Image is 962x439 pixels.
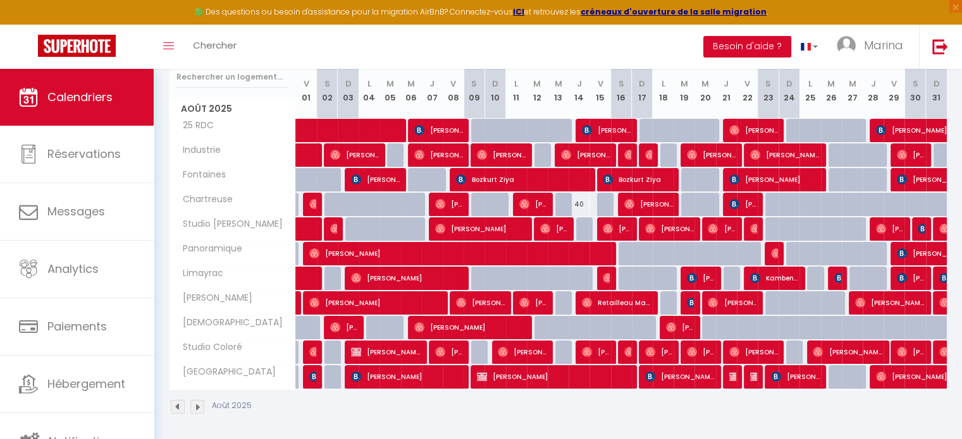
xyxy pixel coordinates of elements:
span: Studio [PERSON_NAME] [171,217,286,231]
span: [PERSON_NAME] [645,217,694,241]
span: TravelPerk S.L.U. [834,266,841,290]
span: Analytics [47,261,99,277]
span: [PERSON_NAME] [603,266,610,290]
span: [PERSON_NAME] [351,167,400,191]
img: logout [932,39,948,54]
span: Studio Coloré [171,340,245,354]
th: 07 [422,63,443,119]
span: [PERSON_NAME] [309,364,316,388]
span: [PERSON_NAME] [435,217,526,241]
abbr: L [808,78,812,90]
abbr: S [324,78,330,90]
span: [PERSON_NAME] [666,315,694,339]
span: [PERSON_NAME] [519,192,547,216]
abbr: M [533,78,541,90]
abbr: V [891,78,897,90]
span: [PERSON_NAME] [603,217,631,241]
span: [PERSON_NAME] [855,291,925,315]
div: 40 [569,193,589,216]
span: Chartreuse [171,193,236,207]
th: 22 [737,63,758,119]
th: 01 [296,63,317,119]
span: Sana Termidi [309,192,316,216]
th: 10 [484,63,505,119]
th: 12 [527,63,548,119]
span: [PERSON_NAME] [645,364,715,388]
a: créneaux d'ouverture de la salle migration [581,6,767,17]
th: 24 [779,63,799,119]
a: ICI [513,6,524,17]
th: 17 [632,63,653,119]
abbr: J [724,78,729,90]
span: [PERSON_NAME] [897,340,925,364]
button: Ouvrir le widget de chat LiveChat [10,5,48,43]
span: [PERSON_NAME] [330,217,337,241]
span: Bozkurt Ziya [603,167,672,191]
span: [PERSON_NAME] [687,143,736,167]
th: 02 [317,63,338,119]
span: [PERSON_NAME] [729,192,757,216]
abbr: L [514,78,518,90]
span: [PERSON_NAME] [477,364,630,388]
span: [PERSON_NAME] [330,143,379,167]
th: 26 [821,63,842,119]
th: 03 [338,63,359,119]
span: [PERSON_NAME] [582,340,610,364]
span: [PERSON_NAME] [645,143,652,167]
abbr: D [345,78,352,90]
span: [PERSON_NAME] [624,143,631,167]
abbr: M [681,78,688,90]
span: Limayrac [171,267,226,280]
span: Août 2025 [170,100,295,118]
th: 11 [506,63,527,119]
span: [PERSON_NAME] [624,192,673,216]
abbr: L [367,78,371,90]
th: 30 [904,63,925,119]
span: [PERSON_NAME] [750,143,820,167]
abbr: D [786,78,792,90]
span: Messages [47,203,105,219]
span: Panoramique [171,242,245,256]
span: [PERSON_NAME] [687,266,715,290]
th: 14 [569,63,589,119]
span: Retailleau Marine [582,291,651,315]
span: [PERSON_NAME] [897,266,925,290]
abbr: V [304,78,309,90]
span: [PERSON_NAME] [750,217,757,241]
th: 15 [589,63,610,119]
span: [PERSON_NAME] [771,364,820,388]
span: Fontaines [171,168,229,182]
span: Bozkurt Ziya [456,167,588,191]
span: [PERSON_NAME] [PERSON_NAME] [582,118,631,142]
span: [GEOGRAPHIC_DATA] [171,365,279,379]
abbr: M [701,78,709,90]
th: 19 [674,63,694,119]
span: [PERSON_NAME] [624,340,631,364]
span: [PERSON_NAME] [708,217,736,241]
abbr: M [555,78,562,90]
span: [PERSON_NAME] [687,291,694,315]
span: [PERSON_NAME] [918,217,925,241]
p: Août 2025 [212,400,252,412]
span: [PERSON_NAME] [813,340,882,364]
abbr: L [662,78,665,90]
span: [PERSON_NAME] [414,118,463,142]
abbr: S [471,78,477,90]
span: Calendriers [47,89,113,105]
span: [PERSON_NAME] [750,364,757,388]
span: [PERSON_NAME] [456,291,505,315]
th: 29 [884,63,904,119]
th: 05 [379,63,400,119]
th: 23 [758,63,779,119]
span: [PERSON_NAME] [435,340,463,364]
span: [PERSON_NAME] [729,364,736,388]
span: Chercher [193,39,237,52]
span: [PERSON_NAME] [171,291,256,305]
abbr: M [827,78,835,90]
abbr: M [386,78,394,90]
abbr: J [871,78,876,90]
input: Rechercher un logement... [176,66,288,88]
span: [DEMOGRAPHIC_DATA] [171,316,286,330]
abbr: M [848,78,856,90]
